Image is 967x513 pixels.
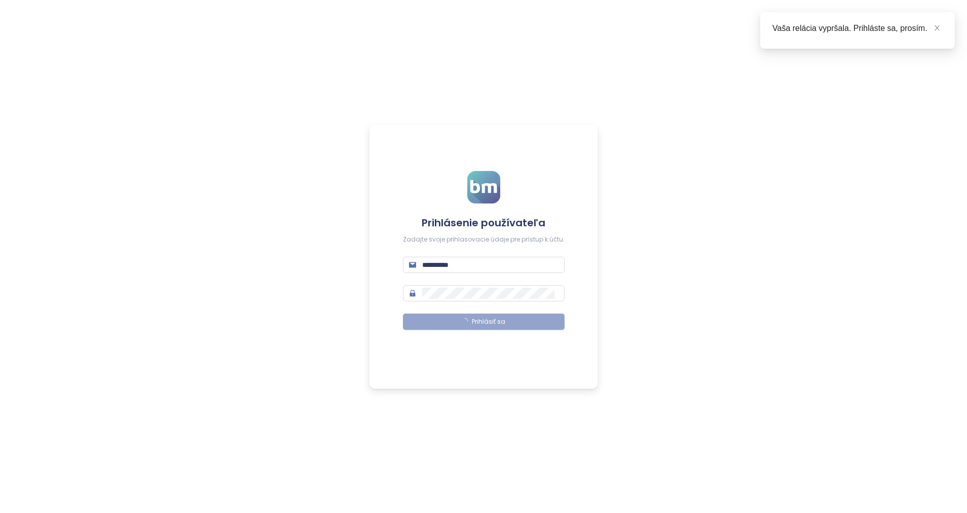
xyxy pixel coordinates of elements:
span: lock [409,290,416,297]
div: Vaša relácia vypršala. Prihláste sa, prosím. [772,22,943,35]
span: close [934,24,941,31]
button: Prihlásiť sa [403,314,565,330]
div: Zadajte svoje prihlasovacie údaje pre prístup k účtu. [403,235,565,245]
h4: Prihlásenie používateľa [403,216,565,230]
span: Prihlásiť sa [472,317,505,327]
span: mail [409,261,416,268]
img: logo [467,171,500,203]
span: loading [461,317,469,326]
